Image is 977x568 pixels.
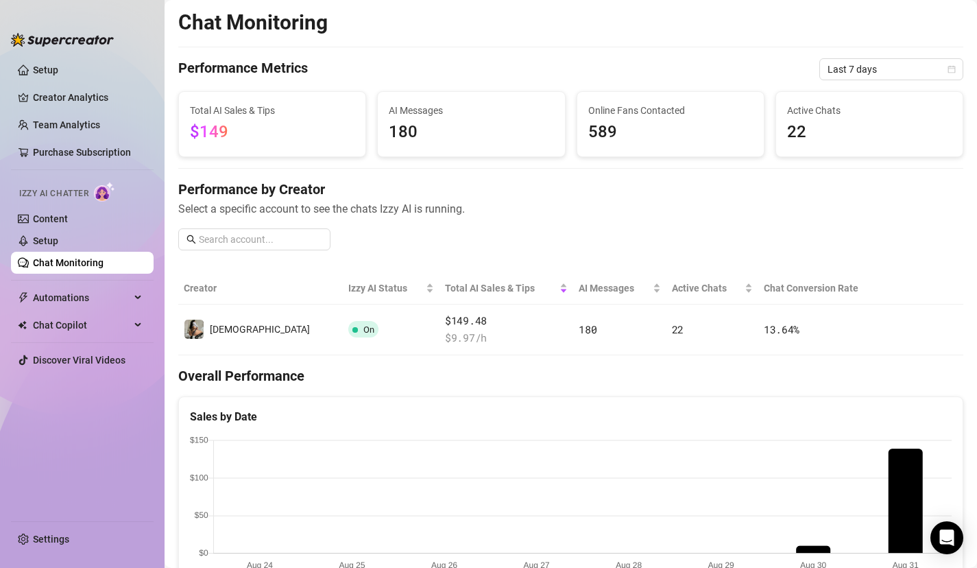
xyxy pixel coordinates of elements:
[33,257,104,268] a: Chat Monitoring
[190,408,952,425] div: Sales by Date
[33,287,130,309] span: Automations
[389,103,553,118] span: AI Messages
[930,521,963,554] div: Open Intercom Messenger
[94,182,115,202] img: AI Chatter
[33,119,100,130] a: Team Analytics
[579,322,596,336] span: 180
[588,103,753,118] span: Online Fans Contacted
[672,322,684,336] span: 22
[439,272,573,305] th: Total AI Sales & Tips
[178,180,963,199] h4: Performance by Creator
[348,281,423,296] span: Izzy AI Status
[343,272,439,305] th: Izzy AI Status
[19,187,88,200] span: Izzy AI Chatter
[33,355,125,366] a: Discover Viral Videos
[33,534,69,545] a: Settings
[666,272,758,305] th: Active Chats
[787,103,952,118] span: Active Chats
[11,33,114,47] img: logo-BBDzfeDw.svg
[573,272,666,305] th: AI Messages
[363,324,374,335] span: On
[33,314,130,336] span: Chat Copilot
[445,330,568,346] span: $ 9.97 /h
[190,103,354,118] span: Total AI Sales & Tips
[178,366,963,386] h4: Overall Performance
[764,322,799,336] span: 13.64 %
[389,119,553,145] span: 180
[178,58,308,80] h4: Performance Metrics
[33,235,58,246] a: Setup
[190,122,228,141] span: $149
[18,320,27,330] img: Chat Copilot
[948,65,956,73] span: calendar
[33,64,58,75] a: Setup
[33,86,143,108] a: Creator Analytics
[445,281,557,296] span: Total AI Sales & Tips
[199,232,322,247] input: Search account...
[828,59,955,80] span: Last 7 days
[33,213,68,224] a: Content
[579,281,649,296] span: AI Messages
[178,272,343,305] th: Creator
[787,119,952,145] span: 22
[178,200,963,217] span: Select a specific account to see the chats Izzy AI is running.
[184,320,204,339] img: Goddess
[672,281,742,296] span: Active Chats
[758,272,885,305] th: Chat Conversion Rate
[33,147,131,158] a: Purchase Subscription
[588,119,753,145] span: 589
[178,10,328,36] h2: Chat Monitoring
[445,313,568,329] span: $149.48
[18,292,29,303] span: thunderbolt
[186,235,196,244] span: search
[210,324,310,335] span: [DEMOGRAPHIC_DATA]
